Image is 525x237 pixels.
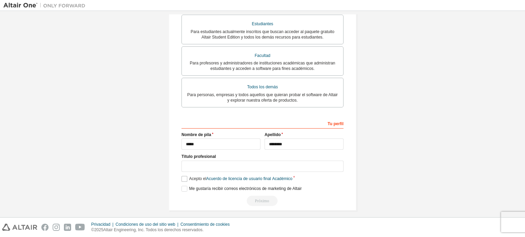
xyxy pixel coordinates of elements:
[75,224,85,231] img: youtube.svg
[3,2,89,9] img: Altair Uno
[252,21,273,26] font: Estudiantes
[265,132,281,137] font: Apellido
[206,176,271,181] font: Acuerdo de licencia de usuario final
[247,85,278,89] font: Todos los demás
[328,121,344,126] font: Tu perfil
[2,224,37,231] img: altair_logo.svg
[191,29,334,40] font: Para estudiantes actualmente inscritos que buscan acceder al paquete gratuito Altair Student Edit...
[116,222,175,227] font: Condiciones de uso del sitio web
[187,92,338,103] font: Para personas, empresas y todos aquellos que quieran probar el software de Altair y explorar nues...
[189,186,301,191] font: Me gustaría recibir correos electrónicos de marketing de Altair
[64,224,71,231] img: linkedin.svg
[53,224,60,231] img: instagram.svg
[91,222,110,227] font: Privacidad
[181,154,216,159] font: Título profesional
[272,176,292,181] font: Académico
[94,227,104,232] font: 2025
[103,227,203,232] font: Altair Engineering, Inc. Todos los derechos reservados.
[41,224,49,231] img: facebook.svg
[255,53,270,58] font: Facultad
[189,176,206,181] font: Acepto el
[190,61,335,71] font: Para profesores y administradores de instituciones académicas que administran estudiantes y acced...
[181,132,211,137] font: Nombre de pila
[91,227,94,232] font: ©
[180,222,230,227] font: Consentimiento de cookies
[181,196,344,206] div: Email already exists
